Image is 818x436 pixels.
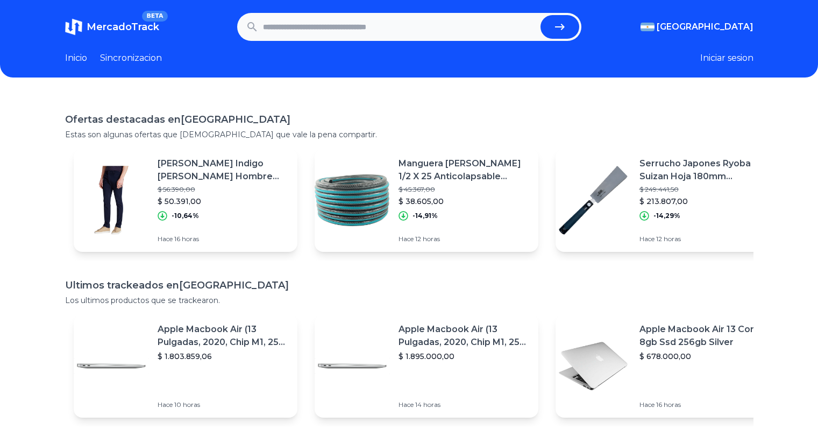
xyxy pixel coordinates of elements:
button: Iniciar sesion [700,52,753,65]
a: Featured imageSerrucho Japones Ryoba Suizan Hoja 180mm [GEOGRAPHIC_DATA]$ 249.441,50$ 213.807,00-... [556,149,779,252]
button: [GEOGRAPHIC_DATA] [641,20,753,33]
img: Featured image [315,328,390,404]
span: MercadoTrack [87,21,159,33]
p: -14,29% [653,212,680,220]
a: Featured imageApple Macbook Air (13 Pulgadas, 2020, Chip M1, 256 Gb De Ssd, 8 Gb De Ram) - Plata$... [74,314,297,418]
span: BETA [142,11,167,22]
img: Featured image [315,163,390,238]
p: Hace 12 horas [639,235,771,243]
p: Hace 16 horas [158,235,289,243]
p: Hace 16 horas [639,400,771,409]
p: Estas son algunas ofertas que [DEMOGRAPHIC_DATA] que vale la pena compartir. [65,129,753,140]
p: $ 1.803.859,06 [158,351,289,362]
p: $ 50.391,00 [158,196,289,207]
p: Hace 12 horas [399,235,530,243]
p: $ 213.807,00 [639,196,771,207]
p: Hace 10 horas [158,400,289,409]
p: $ 45.367,00 [399,185,530,194]
p: Hace 14 horas [399,400,530,409]
a: Sincronizacion [100,52,162,65]
p: -14,91% [412,212,438,220]
p: Serrucho Japones Ryoba Suizan Hoja 180mm [GEOGRAPHIC_DATA] [639,157,771,183]
img: Featured image [556,163,631,238]
p: Manguera [PERSON_NAME] 1/2 X 25 Anticolapsable Solytac Reforz. [399,157,530,183]
p: Apple Macbook Air (13 Pulgadas, 2020, Chip M1, 256 Gb De Ssd, 8 Gb De Ram) - Plata [158,323,289,349]
img: Featured image [74,163,149,238]
p: $ 1.895.000,00 [399,351,530,362]
p: Apple Macbook Air (13 Pulgadas, 2020, Chip M1, 256 Gb De Ssd, 8 Gb De Ram) - Plata [399,323,530,349]
img: Featured image [556,328,631,404]
img: Featured image [74,328,149,404]
p: $ 249.441,50 [639,185,771,194]
p: $ 38.605,00 [399,196,530,207]
p: $ 56.390,00 [158,185,289,194]
a: Inicio [65,52,87,65]
img: Argentina [641,23,655,31]
p: Los ultimos productos que se trackearon. [65,295,753,306]
p: Apple Macbook Air 13 Core I5 8gb Ssd 256gb Silver [639,323,771,349]
p: [PERSON_NAME] Indigo [PERSON_NAME] Hombre 09045001 [158,157,289,183]
img: MercadoTrack [65,18,82,36]
a: MercadoTrackBETA [65,18,159,36]
p: $ 678.000,00 [639,351,771,362]
span: [GEOGRAPHIC_DATA] [657,20,753,33]
p: -10,64% [172,212,199,220]
h1: Ofertas destacadas en [GEOGRAPHIC_DATA] [65,112,753,127]
h1: Ultimos trackeados en [GEOGRAPHIC_DATA] [65,278,753,293]
a: Featured imageApple Macbook Air (13 Pulgadas, 2020, Chip M1, 256 Gb De Ssd, 8 Gb De Ram) - Plata$... [315,314,538,418]
a: Featured image[PERSON_NAME] Indigo [PERSON_NAME] Hombre 09045001$ 56.390,00$ 50.391,00-10,64%Hace... [74,149,297,252]
a: Featured imageManguera [PERSON_NAME] 1/2 X 25 Anticolapsable Solytac Reforz.$ 45.367,00$ 38.605,0... [315,149,538,252]
a: Featured imageApple Macbook Air 13 Core I5 8gb Ssd 256gb Silver$ 678.000,00Hace 16 horas [556,314,779,418]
